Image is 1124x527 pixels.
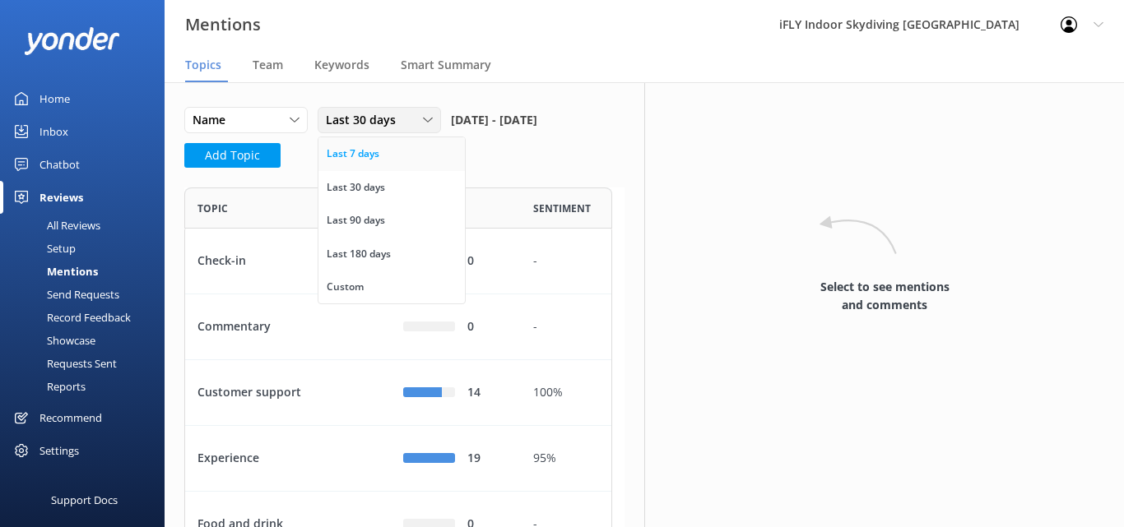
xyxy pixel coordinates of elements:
div: Setup [10,237,76,260]
span: Team [253,57,283,73]
div: Support Docs [51,483,118,516]
div: All Reviews [10,214,100,237]
div: row [184,360,612,426]
div: Last 7 days [327,146,379,162]
div: - [533,318,599,336]
span: Topics [185,57,221,73]
a: Setup [10,237,165,260]
a: Showcase [10,329,165,352]
div: Record Feedback [10,306,131,329]
div: Showcase [10,329,95,352]
span: Keywords [314,57,369,73]
div: Settings [39,434,79,467]
a: Record Feedback [10,306,165,329]
div: Chatbot [39,148,80,181]
div: row [184,294,612,360]
a: Reports [10,375,165,398]
div: 0 [467,252,509,270]
span: Smart Summary [401,57,491,73]
h3: Mentions [185,12,261,38]
div: Check-in [185,229,391,294]
div: Last 180 days [327,246,391,262]
div: 14 [467,384,509,402]
span: Last 30 days [326,111,406,129]
div: 0 [467,318,509,336]
div: Custom [327,279,364,295]
div: Commentary [185,294,391,360]
img: yonder-white-logo.png [25,27,119,54]
div: Mentions [10,260,98,283]
div: Customer support [185,360,391,426]
div: 19 [467,450,509,468]
div: Recommend [39,401,102,434]
div: - [533,252,599,270]
div: Experience [185,426,391,492]
button: Add Topic [184,143,281,168]
div: row [184,229,612,294]
a: Mentions [10,260,165,283]
span: Topic [197,201,228,216]
a: All Reviews [10,214,165,237]
a: Requests Sent [10,352,165,375]
div: 100% [533,384,599,402]
div: Last 30 days [327,179,385,196]
a: Send Requests [10,283,165,306]
div: Reports [10,375,86,398]
span: [DATE] - [DATE] [451,107,537,133]
div: Send Requests [10,283,119,306]
div: Requests Sent [10,352,117,375]
div: Inbox [39,115,68,148]
div: row [184,426,612,492]
span: Sentiment [533,201,591,216]
div: Reviews [39,181,83,214]
span: Name [193,111,235,129]
div: Last 90 days [327,212,385,229]
div: 95% [533,450,599,468]
div: Home [39,82,70,115]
